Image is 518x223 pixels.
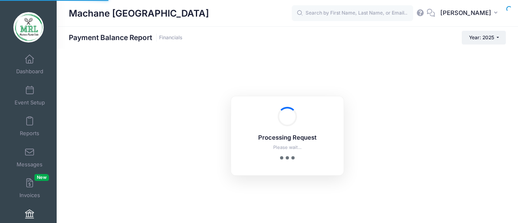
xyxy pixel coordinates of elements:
h1: Machane [GEOGRAPHIC_DATA] [69,4,209,23]
h1: Payment Balance Report [69,33,183,42]
img: Machane Racket Lake [13,12,44,42]
a: Dashboard [11,50,49,79]
button: Year: 2025 [462,31,506,45]
button: [PERSON_NAME] [435,4,506,23]
input: Search by First Name, Last Name, or Email... [292,5,413,21]
span: Invoices [19,192,40,199]
span: Reports [20,130,39,137]
span: Messages [17,161,42,168]
a: Reports [11,112,49,140]
p: Please wait... [242,144,333,151]
a: InvoicesNew [11,174,49,202]
span: [PERSON_NAME] [440,8,491,17]
a: Messages [11,143,49,172]
span: New [34,174,49,181]
a: Event Setup [11,81,49,110]
h5: Processing Request [242,134,333,142]
span: Dashboard [16,68,43,75]
span: Event Setup [15,99,45,106]
span: Year: 2025 [469,34,494,40]
a: Financials [159,35,183,41]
